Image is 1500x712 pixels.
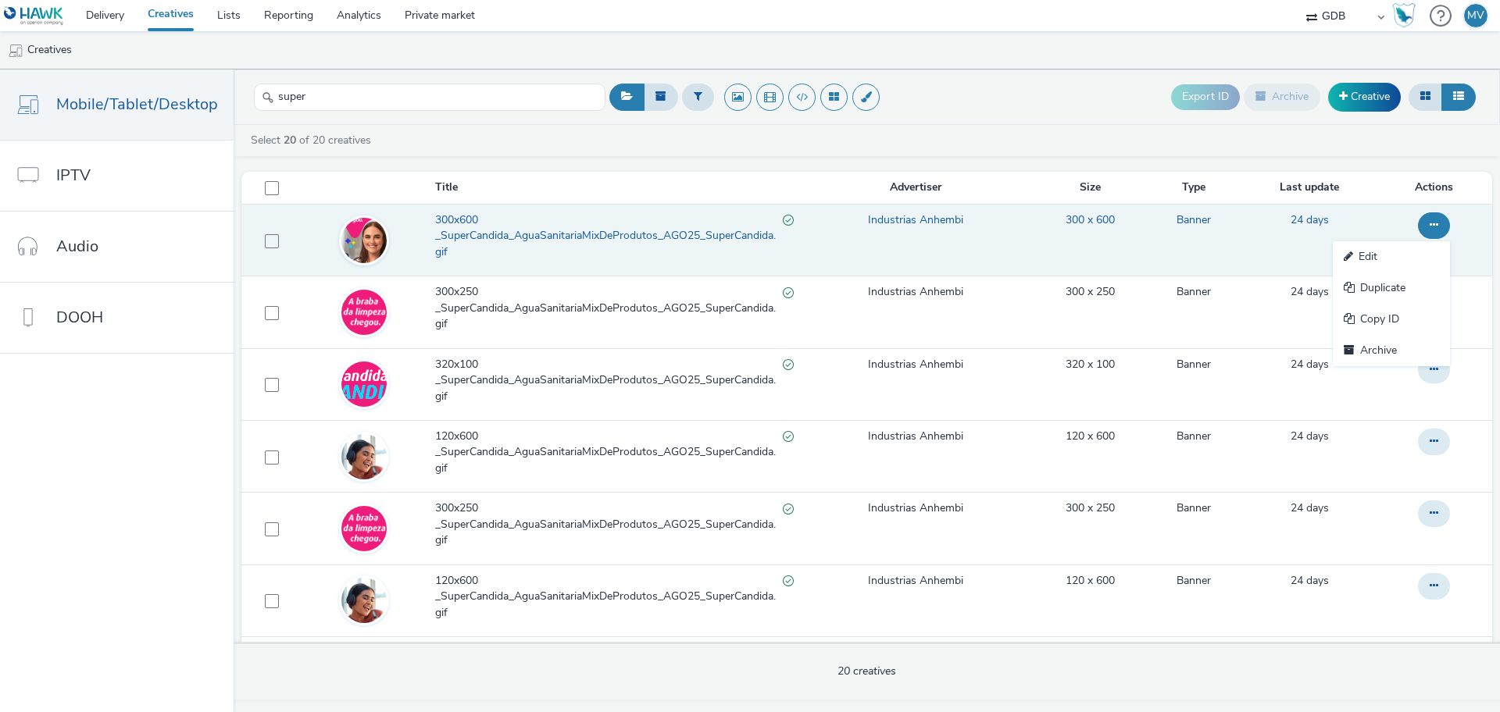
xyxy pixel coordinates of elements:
[56,164,91,187] span: IPTV
[868,212,963,228] a: Industrias Anhembi
[837,664,896,678] span: 20 creatives
[783,357,794,373] div: Valid
[1333,304,1450,335] a: Copy ID
[1291,500,1329,516] a: 12 September 2025, 22:47
[4,6,64,26] img: undefined Logo
[1177,429,1211,444] a: Banner
[1030,172,1151,204] th: Size
[1291,357,1329,372] a: 12 September 2025, 22:47
[435,357,801,412] a: 320x100 _SuperCandida_AguaSanitariaMixDeProdutos_AGO25_SuperCandida.gifValid
[56,93,218,116] span: Mobile/Tablet/Desktop
[435,357,784,404] span: 320x100 _SuperCandida_AguaSanitariaMixDeProdutos_AGO25_SuperCandida.gif
[1333,241,1450,272] a: Edit
[1328,83,1401,111] a: Creative
[1441,84,1476,110] button: Table
[783,573,794,589] div: Valid
[783,429,794,445] div: Valid
[435,429,784,476] span: 120x600 _SuperCandida_AguaSanitariaMixDeProdutos_AGO25_SuperCandida.gif
[8,43,23,59] img: mobile
[435,212,801,268] a: 300x600 _SuperCandida_AguaSanitariaMixDeProdutos_AGO25_SuperCandida.gifValid
[56,235,98,258] span: Audio
[1291,429,1329,444] a: 12 September 2025, 22:47
[1392,3,1416,28] img: Hawk Academy
[284,133,296,148] strong: 20
[435,573,801,628] a: 120x600 _SuperCandida_AguaSanitariaMixDeProdutos_AGO25_SuperCandida.gifValid
[868,357,963,372] a: Industrias Anhembi
[435,500,784,548] span: 300x250 _SuperCandida_AguaSanitariaMixDeProdutos_AGO25_SuperCandida.gif
[1066,212,1115,228] a: 300 x 600
[1467,4,1484,27] div: MV
[1237,172,1382,204] th: Last update
[341,344,387,570] img: e13bf3f1-c979-4b32-9872-6bbe7d971b12.gif
[1291,212,1329,227] span: 24 days
[1291,284,1329,299] span: 24 days
[1066,573,1115,589] a: 120 x 600
[249,133,377,148] a: Select of 20 creatives
[341,361,387,407] img: 28fa17d6-c355-412f-81bb-72fb25191da8.gif
[1291,573,1329,588] span: 24 days
[868,429,963,444] a: Industrias Anhembi
[435,429,801,484] a: 120x600 _SuperCandida_AguaSanitariaMixDeProdutos_AGO25_SuperCandida.gifValid
[783,284,794,301] div: Valid
[341,290,387,335] img: f7513324-8077-44ab-ba45-5152fe6697f6.gif
[1291,357,1329,372] span: 24 days
[868,500,963,516] a: Industrias Anhembi
[868,284,963,300] a: Industrias Anhembi
[1066,429,1115,444] a: 120 x 600
[1392,3,1422,28] a: Hawk Academy
[341,195,387,286] img: ced61da7-4c1d-4f52-82dc-62b834f41a42.gif
[1291,573,1329,589] a: 12 September 2025, 22:38
[435,500,801,556] a: 300x250 _SuperCandida_AguaSanitariaMixDeProdutos_AGO25_SuperCandida.gifValid
[435,284,801,340] a: 300x250 _SuperCandida_AguaSanitariaMixDeProdutos_AGO25_SuperCandida.gifValid
[783,500,794,517] div: Valid
[1171,84,1240,109] button: Export ID
[1291,500,1329,515] span: 24 days
[1177,357,1211,372] a: Banner
[1177,212,1211,228] a: Banner
[1333,335,1450,366] a: Archive
[1177,573,1211,589] a: Banner
[434,172,802,204] th: Title
[435,212,784,260] span: 300x600 _SuperCandida_AguaSanitariaMixDeProdutos_AGO25_SuperCandida.gif
[1291,212,1329,228] a: 12 September 2025, 22:47
[56,306,103,329] span: DOOH
[1291,429,1329,443] span: 24 days
[1151,172,1237,204] th: Type
[1066,357,1115,372] a: 320 x 100
[783,212,794,229] div: Valid
[435,573,784,621] span: 120x600 _SuperCandida_AguaSanitariaMixDeProdutos_AGO25_SuperCandida.gif
[254,84,605,111] input: Search...
[802,172,1029,204] th: Advertiser
[1244,84,1320,110] button: Archive
[868,573,963,589] a: Industrias Anhembi
[1066,284,1115,300] a: 300 x 250
[1382,172,1492,204] th: Actions
[1291,284,1329,300] a: 12 September 2025, 22:47
[1066,500,1115,516] a: 300 x 250
[341,506,387,551] img: c1de0a06-bd83-4bb9-b321-8addc3539488.gif
[435,284,784,332] span: 300x250 _SuperCandida_AguaSanitariaMixDeProdutos_AGO25_SuperCandida.gif
[1177,284,1211,300] a: Banner
[1333,272,1450,304] a: Duplicate
[1409,84,1442,110] button: Grid
[1177,500,1211,516] a: Banner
